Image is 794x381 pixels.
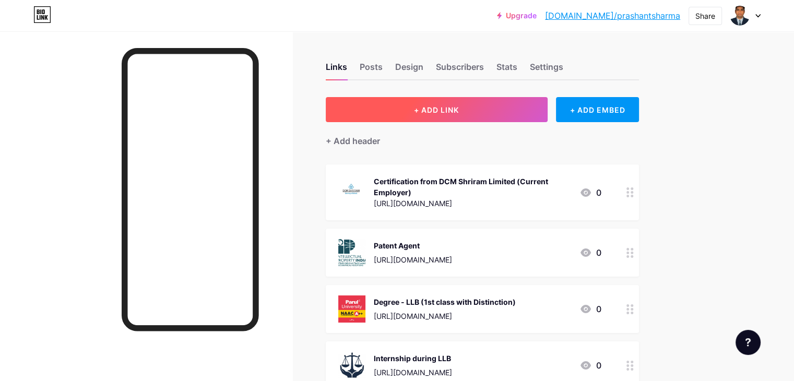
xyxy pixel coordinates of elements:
[374,198,571,209] div: [URL][DOMAIN_NAME]
[530,61,563,79] div: Settings
[545,9,680,22] a: [DOMAIN_NAME]/prashantsharma
[374,353,452,364] div: Internship during LLB
[374,367,452,378] div: [URL][DOMAIN_NAME]
[436,61,484,79] div: Subscribers
[360,61,383,79] div: Posts
[730,6,750,26] img: prashantsharma
[326,135,380,147] div: + Add header
[579,186,601,199] div: 0
[496,61,517,79] div: Stats
[338,295,365,323] img: Degree - LLB (1st class with Distinction)
[556,97,639,122] div: + ADD EMBED
[374,254,452,265] div: [URL][DOMAIN_NAME]
[326,61,347,79] div: Links
[579,359,601,372] div: 0
[374,176,571,198] div: Certification from DCM Shriram Limited (Current Employer)
[579,246,601,259] div: 0
[338,175,365,202] img: Certification from DCM Shriram Limited (Current Employer)
[579,303,601,315] div: 0
[414,105,459,114] span: + ADD LINK
[326,97,548,122] button: + ADD LINK
[338,352,365,379] img: Internship during LLB
[338,239,365,266] img: Patent Agent
[374,296,516,307] div: Degree - LLB (1st class with Distinction)
[395,61,423,79] div: Design
[374,311,516,322] div: [URL][DOMAIN_NAME]
[497,11,537,20] a: Upgrade
[374,240,452,251] div: Patent Agent
[695,10,715,21] div: Share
